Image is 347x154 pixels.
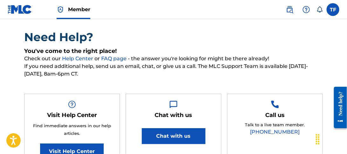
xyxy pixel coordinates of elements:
[8,5,32,14] img: MLC Logo
[245,122,305,128] p: Talk to a live team member.
[24,55,323,62] span: Check out our or - the answer you're looking for might be there already!
[33,123,111,136] span: Find immediate answers in our help articles.
[68,6,90,13] span: Member
[68,100,76,108] img: Help Box Image
[62,55,94,62] a: Help Center
[286,6,294,13] img: search
[24,48,323,55] h5: You've come to the right place!
[316,6,323,13] div: Notifications
[57,6,64,13] img: Top Rightsholder
[47,112,97,119] h5: Visit Help Center
[265,112,285,119] h5: Call us
[271,100,279,108] img: Help Box Image
[24,30,323,44] h2: Need Help?
[155,112,192,119] h5: Chat with us
[313,130,323,149] div: Drag
[24,62,323,78] span: If you need additional help, send us an email, chat, or give us a call. The MLC Support Team is a...
[329,82,347,133] iframe: Resource Center
[170,100,177,108] img: Help Box Image
[283,3,296,16] a: Public Search
[300,3,313,16] div: Help
[327,3,339,16] div: User Menu
[101,55,128,62] a: FAQ page
[302,6,310,13] img: help
[315,123,347,154] iframe: Chat Widget
[142,128,205,144] button: Chat with us
[250,129,300,135] a: [PHONE_NUMBER]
